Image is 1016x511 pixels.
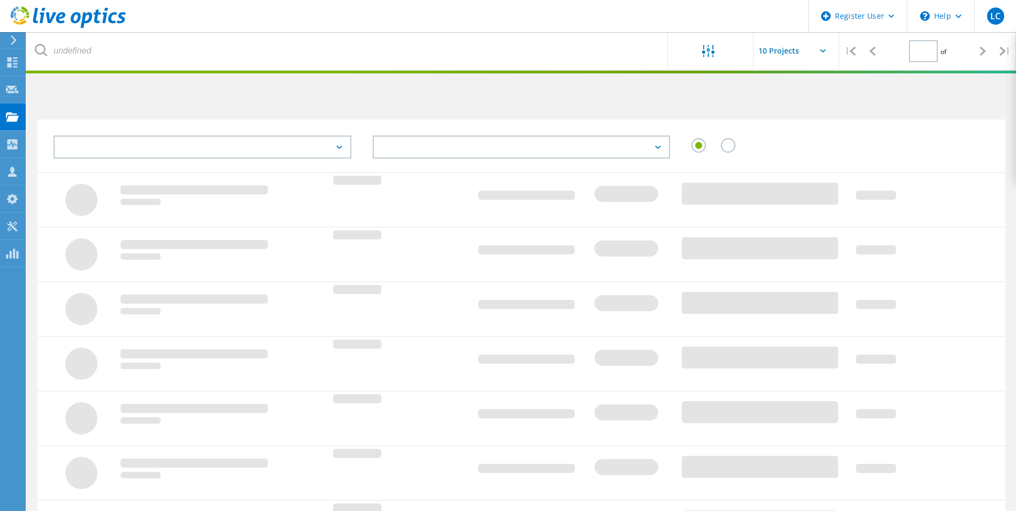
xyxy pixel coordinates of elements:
[940,47,946,56] span: of
[994,32,1016,70] div: |
[11,22,126,30] a: Live Optics Dashboard
[27,32,668,70] input: undefined
[920,11,930,21] svg: \n
[990,12,1000,20] span: LC
[839,32,861,70] div: |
